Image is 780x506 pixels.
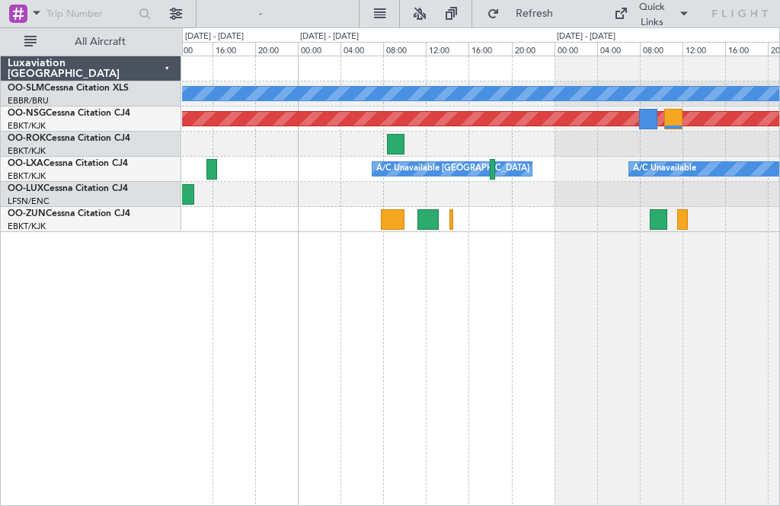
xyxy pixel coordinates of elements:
[185,30,244,43] div: [DATE] - [DATE]
[376,158,660,180] div: A/C Unavailable [GEOGRAPHIC_DATA] ([GEOGRAPHIC_DATA] National)
[606,2,698,26] button: Quick Links
[169,42,212,56] div: 12:00
[8,120,46,132] a: EBKT/KJK
[8,159,128,168] a: OO-LXACessna Citation CJ4
[503,8,567,19] span: Refresh
[480,2,571,26] button: Refresh
[557,30,615,43] div: [DATE] - [DATE]
[8,196,50,207] a: LFSN/ENC
[8,134,46,143] span: OO-ROK
[8,109,46,118] span: OO-NSG
[8,84,129,93] a: OO-SLMCessna Citation XLS
[640,42,682,56] div: 08:00
[8,209,130,218] a: OO-ZUNCessna Citation CJ4
[8,221,46,232] a: EBKT/KJK
[468,42,511,56] div: 16:00
[426,42,468,56] div: 12:00
[46,2,134,25] input: Trip Number
[8,209,46,218] span: OO-ZUN
[213,42,255,56] div: 16:00
[8,184,43,193] span: OO-LUX
[597,42,640,56] div: 04:00
[512,42,555,56] div: 20:00
[340,42,383,56] div: 04:00
[8,134,130,143] a: OO-ROKCessna Citation CJ4
[8,159,43,168] span: OO-LXA
[17,30,165,54] button: All Aircraft
[8,184,128,193] a: OO-LUXCessna Citation CJ4
[633,158,696,180] div: A/C Unavailable
[383,42,426,56] div: 08:00
[8,109,130,118] a: OO-NSGCessna Citation CJ4
[8,84,44,93] span: OO-SLM
[682,42,725,56] div: 12:00
[8,95,49,107] a: EBBR/BRU
[300,30,359,43] div: [DATE] - [DATE]
[555,42,597,56] div: 00:00
[298,42,340,56] div: 00:00
[8,145,46,157] a: EBKT/KJK
[725,42,768,56] div: 16:00
[40,37,161,47] span: All Aircraft
[255,42,298,56] div: 20:00
[8,170,46,182] a: EBKT/KJK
